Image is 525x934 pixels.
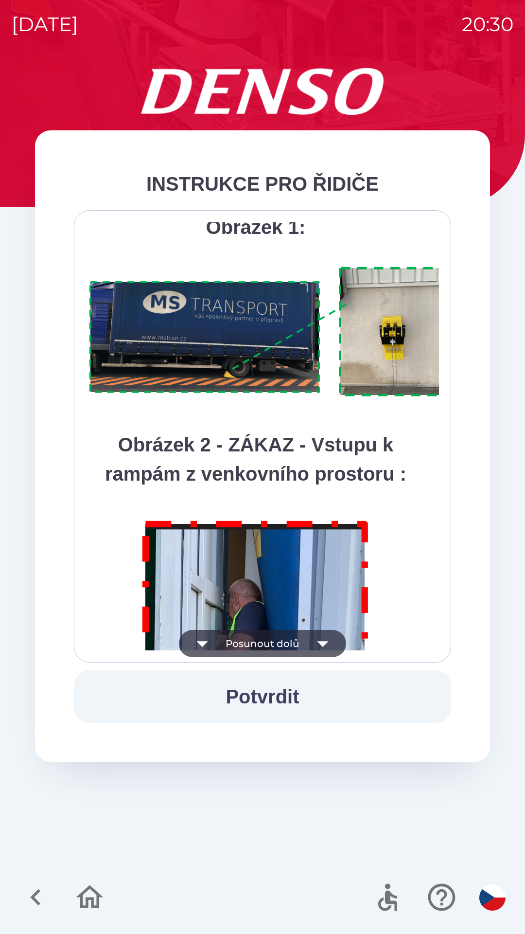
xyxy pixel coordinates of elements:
img: A1ym8hFSA0ukAAAAAElFTkSuQmCC [86,261,463,403]
img: Logo [35,68,490,115]
img: M8MNayrTL6gAAAABJRU5ErkJggg== [131,508,380,865]
strong: Obrázek 2 - ZÁKAZ - Vstupu k rampám z venkovního prostoru : [105,434,406,485]
button: Posunout dolů [179,630,346,657]
img: cs flag [479,884,506,911]
p: 20:30 [462,10,513,39]
strong: Obrázek 1: [206,216,306,238]
div: INSTRUKCE PRO ŘIDIČE [74,169,451,198]
button: Potvrdit [74,670,451,723]
p: [DATE] [12,10,78,39]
